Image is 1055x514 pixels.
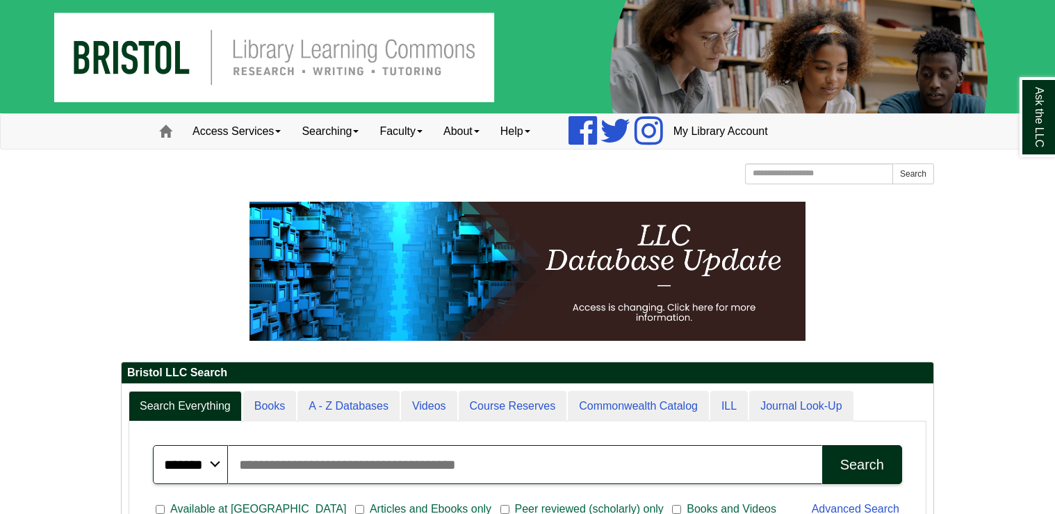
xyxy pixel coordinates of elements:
[250,202,805,341] img: HTML tutorial
[459,391,567,422] a: Course Reserves
[710,391,748,422] a: ILL
[749,391,853,422] a: Journal Look-Up
[297,391,400,422] a: A - Z Databases
[401,391,457,422] a: Videos
[892,163,934,184] button: Search
[822,445,902,484] button: Search
[291,114,369,149] a: Searching
[490,114,541,149] a: Help
[129,391,242,422] a: Search Everything
[122,362,933,384] h2: Bristol LLC Search
[433,114,490,149] a: About
[840,457,884,473] div: Search
[663,114,778,149] a: My Library Account
[369,114,433,149] a: Faculty
[243,391,296,422] a: Books
[182,114,291,149] a: Access Services
[568,391,709,422] a: Commonwealth Catalog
